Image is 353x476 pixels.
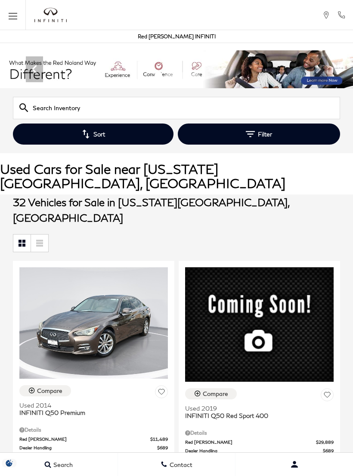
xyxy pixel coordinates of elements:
a: Dealer Handling $689 [19,445,168,451]
div: Compare [203,390,228,398]
span: INFINITI Q50 Red Sport 400 [185,412,327,419]
div: Next [310,56,327,82]
div: Compare [37,387,62,395]
button: Save Vehicle [155,385,168,401]
button: Sort [13,124,173,145]
img: INFINITI [34,8,67,22]
span: $29,889 [316,439,334,445]
img: 2019 INFINITI Q50 Red Sport 400 [185,267,334,382]
span: Go to slide 3 [178,72,187,81]
img: 2014 INFINITI Q50 Premium [19,267,168,379]
button: Open user profile menu [235,454,353,475]
span: Red [PERSON_NAME] [19,436,150,442]
a: Used 2014INFINITI Q50 Premium [19,402,168,416]
button: Compare Vehicle [19,385,71,396]
span: 32 Vehicles for Sale in [US_STATE][GEOGRAPHIC_DATA], [GEOGRAPHIC_DATA] [13,196,289,224]
span: Go to slide 2 [166,72,175,81]
div: Pricing Details - INFINITI Q50 Premium [19,426,168,434]
div: Pricing Details - INFINITI Q50 Red Sport 400 [185,429,334,437]
button: Save Vehicle [321,388,334,404]
span: Search [51,461,73,468]
span: Red [PERSON_NAME] [185,439,316,445]
button: Filter [178,124,340,145]
a: Used 2019INFINITI Q50 Red Sport 400 [185,405,334,419]
button: Compare Vehicle [185,388,237,399]
span: Dealer Handling [185,448,323,454]
span: Used 2014 [19,402,161,409]
span: $11,489 [150,436,168,442]
span: $689 [157,445,168,451]
input: Search Inventory [13,97,340,119]
a: Red [PERSON_NAME] INFINITI [138,33,216,40]
span: $689 [323,448,334,454]
span: Dealer Handling [19,445,157,451]
a: infiniti [34,8,67,22]
div: Previous [26,56,43,82]
a: Red [PERSON_NAME] $29,889 [185,439,334,445]
span: Used 2019 [185,405,327,412]
span: Go to slide 4 [190,72,199,81]
a: Red [PERSON_NAME] $11,489 [19,436,168,442]
span: Contact [167,461,192,468]
span: INFINITI Q50 Premium [19,409,161,416]
span: Go to slide 1 [154,72,163,81]
a: Dealer Handling $689 [185,448,334,454]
